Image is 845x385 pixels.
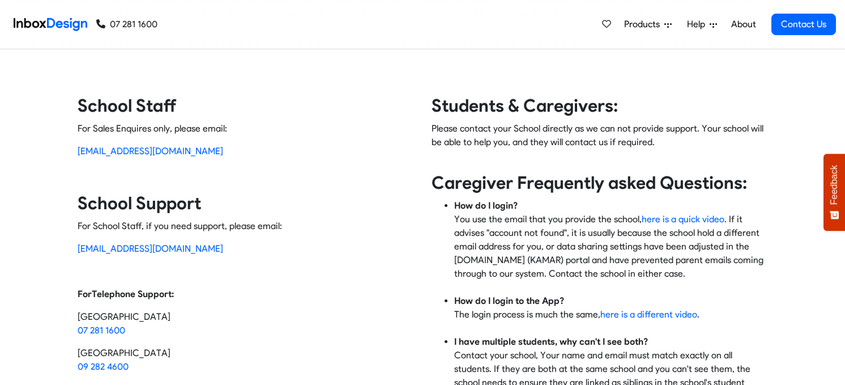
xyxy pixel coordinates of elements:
[78,95,177,116] strong: School Staff
[78,346,413,374] p: [GEOGRAPHIC_DATA]
[687,18,710,31] span: Help
[78,219,413,233] p: For School Staff, if you need support, please email:
[78,122,413,136] p: For Sales Enquires only, please email:
[823,154,845,231] button: Feedback - Show survey
[620,13,676,36] a: Products
[454,199,767,294] li: You use the email that you provide the school, . If it advises "account not found", it is usually...
[642,214,724,225] a: here is a quick video
[78,361,129,372] a: 09 282 4600
[432,95,618,116] strong: Students & Caregivers:
[96,18,157,31] a: 07 281 1600
[682,13,722,36] a: Help
[600,309,697,320] a: here is a different video
[92,289,174,299] strong: Telephone Support:
[624,18,664,31] span: Products
[78,243,223,254] a: [EMAIL_ADDRESS][DOMAIN_NAME]
[728,13,759,36] a: About
[454,295,564,306] strong: How do I login to the App?
[454,294,767,335] li: The login process is much the same, .
[78,193,201,214] strong: School Support
[78,325,125,336] a: 07 281 1600
[432,122,767,163] p: Please contact your School directly as we can not provide support. Your school will be able to he...
[432,172,747,193] strong: Caregiver Frequently asked Questions:
[78,146,223,156] a: [EMAIL_ADDRESS][DOMAIN_NAME]
[829,165,839,205] span: Feedback
[78,289,92,299] strong: For
[454,336,648,347] strong: I have multiple students, why can't I see both?
[454,200,518,211] strong: How do I login?
[771,14,836,35] a: Contact Us
[78,310,413,337] p: [GEOGRAPHIC_DATA]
